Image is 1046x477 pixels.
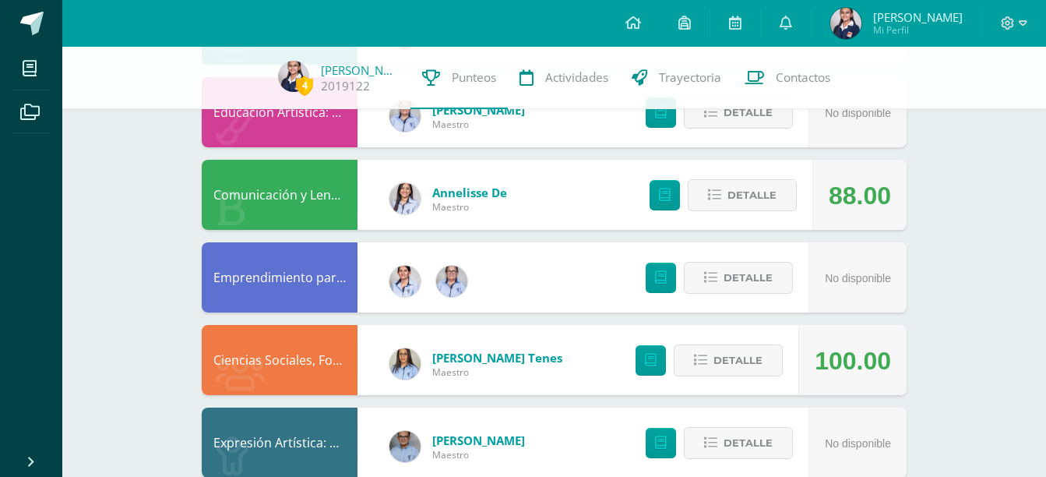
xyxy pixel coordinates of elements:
a: 2019122 [321,78,370,94]
img: a19da184a6dd3418ee17da1f5f2698ae.png [389,101,421,132]
span: [PERSON_NAME] Tenes [432,350,562,366]
a: Actividades [508,47,620,109]
span: Actividades [545,69,608,86]
span: Detalle [724,263,773,292]
button: Detalle [684,427,793,459]
span: Contactos [776,69,830,86]
div: Emprendimiento para la Productividad [202,242,357,313]
span: Maestro [432,366,562,379]
div: 100.00 [815,326,891,396]
img: 856922c122c96dd4492acfa029e91394.png [389,183,421,214]
span: No disponible [825,272,891,284]
a: Contactos [733,47,842,109]
img: c0a26e2fe6bfcdf9029544cd5cc8fd3b.png [389,431,421,462]
span: [PERSON_NAME] [432,102,525,118]
div: Educación Artística: Artes Visuales [202,77,357,147]
button: Detalle [674,344,783,376]
span: No disponible [825,437,891,450]
span: Annelisse De [432,185,507,200]
span: Detalle [713,346,762,375]
a: [PERSON_NAME] [321,62,399,78]
span: [PERSON_NAME] [432,433,525,448]
span: Mi Perfil [873,23,963,37]
span: Detalle [724,98,773,127]
span: Maestro [432,448,525,461]
button: Detalle [688,179,797,211]
button: Detalle [684,97,793,129]
button: Detalle [684,262,793,294]
span: Detalle [727,181,777,210]
a: Punteos [410,47,508,109]
span: Punteos [452,69,496,86]
img: 47a86799df5a7513b244ebbfb8bcd0cf.png [830,8,861,39]
div: 88.00 [829,161,891,231]
span: No disponible [825,107,891,119]
span: [PERSON_NAME] [873,9,963,25]
img: a19da184a6dd3418ee17da1f5f2698ae.png [436,266,467,297]
img: 8fef9c4feaae74bba3b915c4762f4777.png [389,348,421,380]
a: Trayectoria [620,47,733,109]
span: 4 [296,76,313,95]
img: 47a86799df5a7513b244ebbfb8bcd0cf.png [278,61,309,92]
span: Detalle [724,429,773,458]
div: Ciencias Sociales, Formación Ciudadana e Interculturalidad [202,325,357,395]
img: 02e3e31c73f569ab554490242ab9245f.png [389,266,421,297]
div: Comunicación y Lenguaje, Idioma Español [202,160,357,230]
span: Maestro [432,118,525,131]
span: Maestro [432,200,507,214]
span: Trayectoria [659,69,721,86]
